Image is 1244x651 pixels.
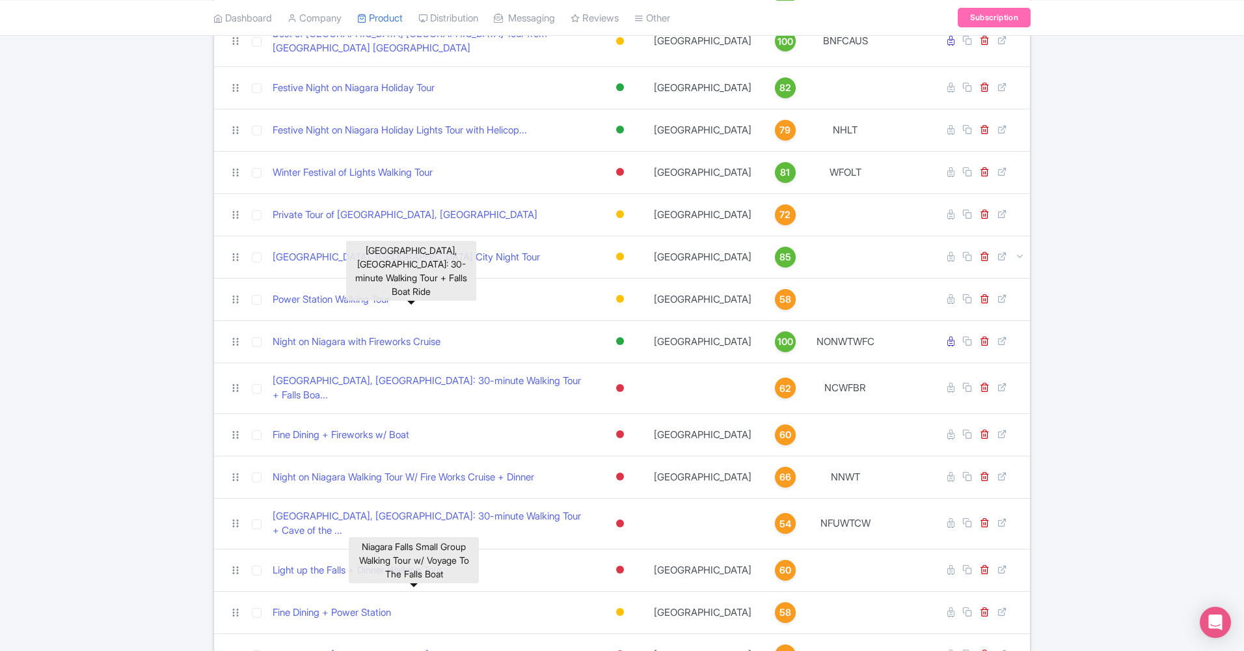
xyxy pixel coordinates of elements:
a: 100 [764,31,806,51]
a: Fine Dining + Fireworks w/ Boat [273,428,409,443]
a: 58 [764,289,806,310]
a: Winter Festival of Lights Walking Tour [273,165,433,180]
a: 100 [764,331,806,352]
div: Inactive [614,467,627,486]
td: NCWFBR [811,363,880,413]
div: Niagara Falls Small Group Walking Tour w/ Voyage To The Falls Boat [349,537,479,583]
span: 58 [779,292,791,307]
a: 62 [764,378,806,398]
div: [GEOGRAPHIC_DATA], [GEOGRAPHIC_DATA]: 30-minute Walking Tour + Falls Boat Ride [346,241,476,301]
span: 81 [780,165,790,180]
span: 54 [779,517,791,531]
a: Night on Niagara Walking Tour W/ Fire Works Cruise + Dinner [273,470,534,485]
span: 66 [779,470,791,484]
a: Power Station Walking Tour [273,292,390,307]
td: NHLT [811,109,880,151]
span: 79 [779,123,791,137]
a: Festive Night on Niagara Holiday Tour [273,81,435,96]
a: Light up the Falls + Dinner Walking Tour [273,563,442,578]
a: 66 [764,467,806,488]
span: 62 [779,381,791,396]
a: 60 [764,424,806,445]
a: [GEOGRAPHIC_DATA], [GEOGRAPHIC_DATA]: 30-minute Walking Tour + Falls Boa... [273,374,589,403]
a: Fine Dining + Power Station [273,605,391,620]
td: WFOLT [811,151,880,193]
td: [GEOGRAPHIC_DATA] [646,320,759,363]
a: 58 [764,602,806,623]
span: 100 [777,335,793,349]
td: NNWT [811,456,880,498]
span: 58 [779,605,791,620]
a: Festive Night on Niagara Holiday Lights Tour with Helicop... [273,123,527,138]
td: NFUWTCW [811,498,880,549]
td: [GEOGRAPHIC_DATA] [646,16,759,66]
td: [GEOGRAPHIC_DATA] [646,66,759,109]
span: 85 [779,250,791,264]
span: 60 [779,428,791,442]
a: [GEOGRAPHIC_DATA], [GEOGRAPHIC_DATA] City Night Tour [273,250,540,265]
div: Inactive [614,163,627,182]
a: [GEOGRAPHIC_DATA], [GEOGRAPHIC_DATA]: 30-minute Walking Tour + Cave of the ... [273,509,589,538]
div: Active [614,78,627,97]
td: [GEOGRAPHIC_DATA] [646,109,759,151]
div: Building [614,247,627,266]
td: [GEOGRAPHIC_DATA] [646,549,759,591]
a: Private Tour of [GEOGRAPHIC_DATA], [GEOGRAPHIC_DATA] [273,208,537,223]
a: 82 [764,77,806,98]
td: [GEOGRAPHIC_DATA] [646,413,759,456]
span: 60 [779,563,791,577]
div: Inactive [614,514,627,533]
a: 60 [764,560,806,581]
span: 72 [779,208,791,222]
a: 54 [764,513,806,534]
div: Building [614,32,627,51]
td: [GEOGRAPHIC_DATA] [646,193,759,236]
td: BNFCAUS [811,16,880,66]
span: 100 [777,35,793,49]
a: 79 [764,120,806,141]
a: Best of [GEOGRAPHIC_DATA] [GEOGRAPHIC_DATA] Tour from [GEOGRAPHIC_DATA] [GEOGRAPHIC_DATA] [273,27,589,56]
a: 85 [764,247,806,268]
a: 81 [764,162,806,183]
span: 82 [779,81,791,95]
td: [GEOGRAPHIC_DATA] [646,151,759,193]
a: 72 [764,204,806,225]
td: [GEOGRAPHIC_DATA] [646,236,759,278]
div: Inactive [614,561,627,579]
div: Building [614,603,627,622]
div: Inactive [614,379,627,398]
div: Active [614,120,627,139]
td: [GEOGRAPHIC_DATA] [646,591,759,633]
div: Building [614,290,627,309]
td: [GEOGRAPHIC_DATA] [646,278,759,320]
td: NONWTWFC [811,320,880,363]
a: Night on Niagara with Fireworks Cruise [273,335,440,350]
div: Open Intercom Messenger [1200,607,1231,638]
div: Inactive [614,425,627,444]
div: Building [614,205,627,224]
a: Subscription [958,8,1031,27]
div: Active [614,332,627,351]
td: [GEOGRAPHIC_DATA] [646,456,759,498]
